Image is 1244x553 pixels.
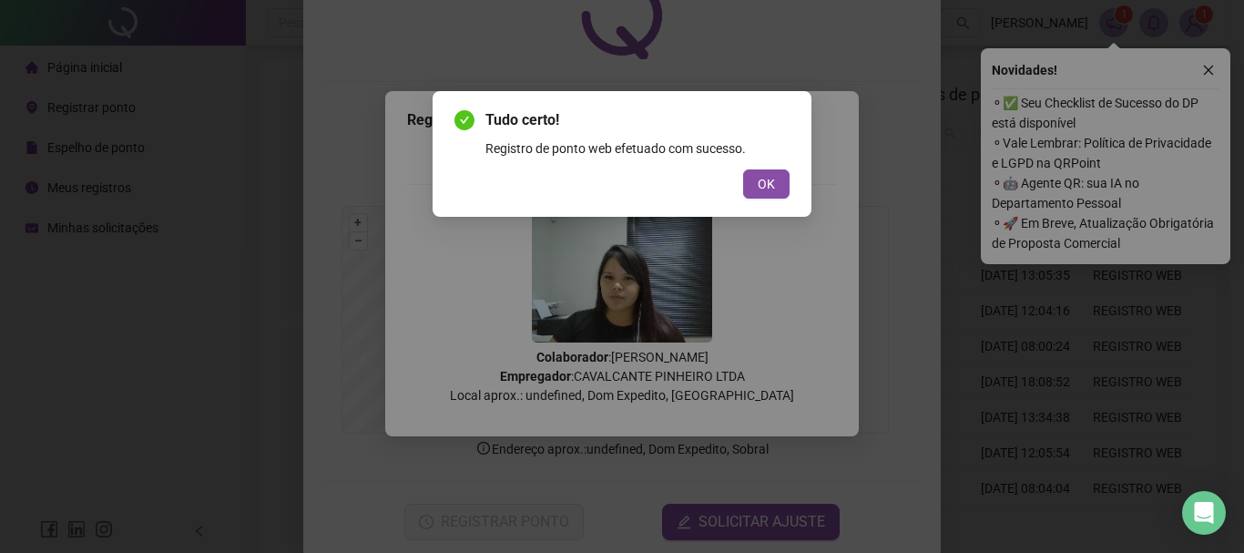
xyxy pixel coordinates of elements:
span: check-circle [454,110,474,130]
div: Open Intercom Messenger [1182,491,1226,535]
button: OK [743,169,790,199]
span: OK [758,174,775,194]
span: Tudo certo! [485,109,790,131]
div: Registro de ponto web efetuado com sucesso. [485,138,790,159]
